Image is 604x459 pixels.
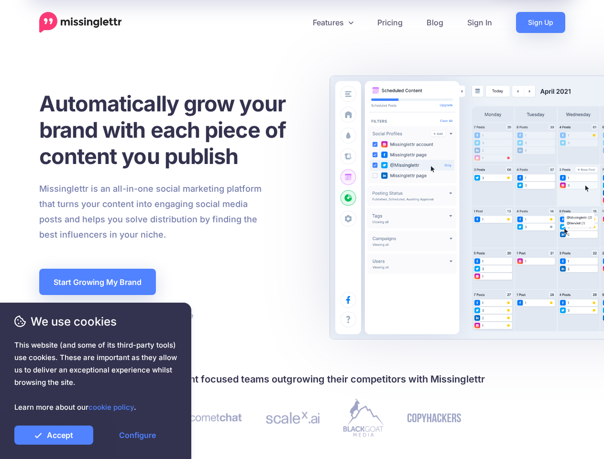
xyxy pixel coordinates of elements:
[39,372,565,387] h4: Join 30,000+ creators and content focused teams outgrowing their competitors with Missinglettr
[415,12,455,33] a: Blog
[39,181,262,242] p: Missinglettr is an all-in-one social marketing platform that turns your content into engaging soc...
[98,426,177,445] a: Configure
[88,403,134,412] a: cookie policy
[14,313,177,330] span: We use cookies
[365,12,415,33] a: Pricing
[39,269,156,295] a: Start Growing My Brand
[39,12,122,33] a: Home
[516,12,565,33] a: Sign Up
[14,339,177,414] span: This website (and some of its third-party tools) use cookies. These are important as they allow u...
[39,90,309,169] h1: Automatically grow your brand with each piece of content you publish
[455,12,504,33] a: Sign In
[14,426,93,445] a: Accept
[301,12,365,33] a: Features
